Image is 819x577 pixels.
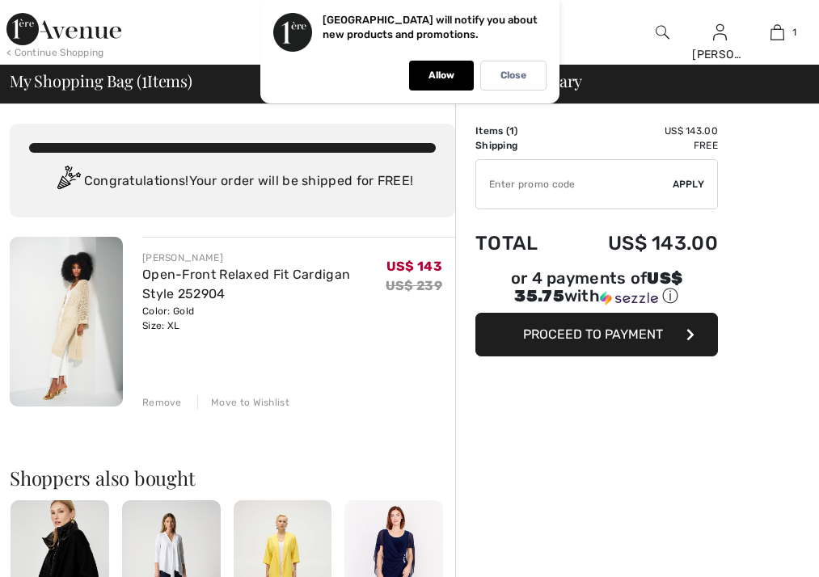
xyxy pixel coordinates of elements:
[792,25,796,40] span: 1
[715,529,803,569] iframe: Opens a widget where you can find more information
[386,278,442,293] s: US$ 239
[141,69,147,90] span: 1
[10,237,123,406] img: Open-Front Relaxed Fit Cardigan Style 252904
[29,166,436,198] div: Congratulations! Your order will be shipped for FREE!
[713,23,727,42] img: My Info
[142,304,386,333] div: Color: Gold Size: XL
[10,468,455,487] h2: Shoppers also bought
[6,13,121,45] img: 1ère Avenue
[673,177,705,192] span: Apply
[475,313,718,356] button: Proceed to Payment
[142,251,386,265] div: [PERSON_NAME]
[692,46,748,63] div: [PERSON_NAME]
[564,216,718,271] td: US$ 143.00
[514,268,682,305] span: US$ 35.75
[52,166,84,198] img: Congratulation2.svg
[428,69,454,82] p: Allow
[197,395,289,410] div: Move to Wishlist
[600,291,658,305] img: Sezzle
[475,124,564,138] td: Items ( )
[475,271,718,313] div: or 4 payments ofUS$ 35.75withSezzle Click to learn more about Sezzle
[475,216,564,271] td: Total
[476,160,673,208] input: Promo code
[142,395,182,410] div: Remove
[10,73,192,89] span: My Shopping Bag ( Items)
[523,326,663,342] span: Proceed to Payment
[564,138,718,153] td: Free
[500,69,526,82] p: Close
[770,23,784,42] img: My Bag
[6,45,104,60] div: < Continue Shopping
[475,271,718,307] div: or 4 payments of with
[749,23,805,42] a: 1
[445,73,809,89] div: Order Summary
[564,124,718,138] td: US$ 143.00
[656,23,669,42] img: search the website
[713,24,727,40] a: Sign In
[475,138,564,153] td: Shipping
[509,125,514,137] span: 1
[323,14,538,40] p: [GEOGRAPHIC_DATA] will notify you about new products and promotions.
[142,267,350,301] a: Open-Front Relaxed Fit Cardigan Style 252904
[386,259,442,274] span: US$ 143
